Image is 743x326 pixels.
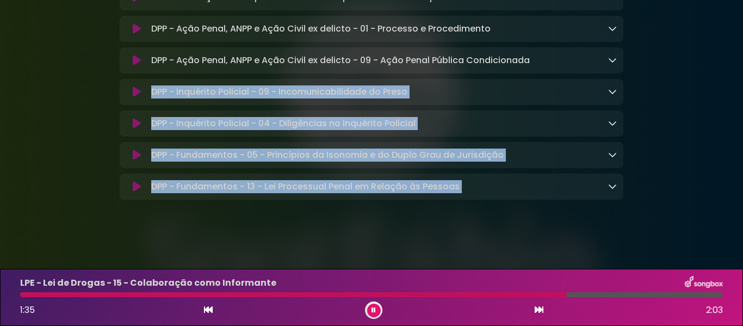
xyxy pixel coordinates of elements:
p: DPP - Inquérito Policial - 09 - Incomunicabilidade do Preso [151,85,407,99]
p: DPP - Inquérito Policial - 04 - Diligências no Inquérito Policial [151,117,416,130]
p: DPP - Ação Penal, ANPP e Ação Civil ex delicto - 01 - Processo e Procedimento [151,22,491,35]
p: DPP - Fundamentos - 05 - Princípios da Isonomia e do Duplo Grau de Jurisdição [151,149,504,162]
p: DPP - Fundamentos - 13 - Lei Processual Penal em Relação às Pessoas [151,180,460,193]
p: DPP - Ação Penal, ANPP e Ação Civil ex delicto - 09 - Ação Penal Pública Condicionada [151,54,530,67]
